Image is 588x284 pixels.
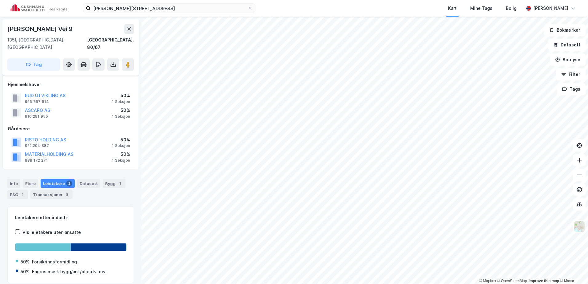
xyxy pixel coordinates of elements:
div: 1 Seksjon [112,143,130,148]
div: 1 [19,191,26,198]
div: Datasett [77,179,100,188]
div: Gårdeiere [8,125,134,132]
div: 1 Seksjon [112,114,130,119]
div: Mine Tags [470,5,492,12]
div: 910 291 955 [25,114,48,119]
button: Tags [557,83,586,95]
div: Kontrollprogram for chat [557,254,588,284]
div: 50% [112,151,130,158]
div: Transaksjoner [30,190,73,199]
div: Kart [448,5,457,12]
div: 1 Seksjon [112,99,130,104]
button: Analyse [550,53,586,66]
div: 1 Seksjon [112,158,130,163]
img: Z [574,221,585,232]
div: 50% [112,136,130,144]
button: Datasett [548,39,586,51]
div: 50% [112,92,130,99]
div: 50% [21,258,30,266]
input: Søk på adresse, matrikkel, gårdeiere, leietakere eller personer [91,4,248,13]
div: [PERSON_NAME] [533,5,568,12]
div: 1351, [GEOGRAPHIC_DATA], [GEOGRAPHIC_DATA] [7,36,87,51]
a: OpenStreetMap [497,279,527,283]
div: 50% [21,268,30,275]
div: Bygg [103,179,125,188]
button: Bokmerker [544,24,586,36]
div: Engros mask bygg/anl./oljeutv. mv. [32,268,107,275]
button: Tag [7,58,60,71]
img: cushman-wakefield-realkapital-logo.202ea83816669bd177139c58696a8fa1.svg [10,4,68,13]
div: Leietakere [41,179,75,188]
div: ESG [7,190,28,199]
div: 50% [112,107,130,114]
div: 8 [64,191,70,198]
div: 2 [66,180,72,187]
iframe: Chat Widget [557,254,588,284]
div: 989 172 271 [25,158,48,163]
a: Mapbox [479,279,496,283]
div: [PERSON_NAME] Vei 9 [7,24,74,34]
div: [GEOGRAPHIC_DATA], 80/67 [87,36,134,51]
div: Leietakere etter industri [15,214,126,221]
div: Forsikringsformidling [32,258,77,266]
div: 925 767 514 [25,99,49,104]
div: Vis leietakere uten ansatte [22,229,81,236]
div: Info [7,179,20,188]
div: 922 294 887 [25,143,49,148]
a: Improve this map [529,279,559,283]
div: Eiere [23,179,38,188]
div: Bolig [506,5,517,12]
div: Hjemmelshaver [8,81,134,88]
div: 1 [117,180,123,187]
button: Filter [556,68,586,81]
